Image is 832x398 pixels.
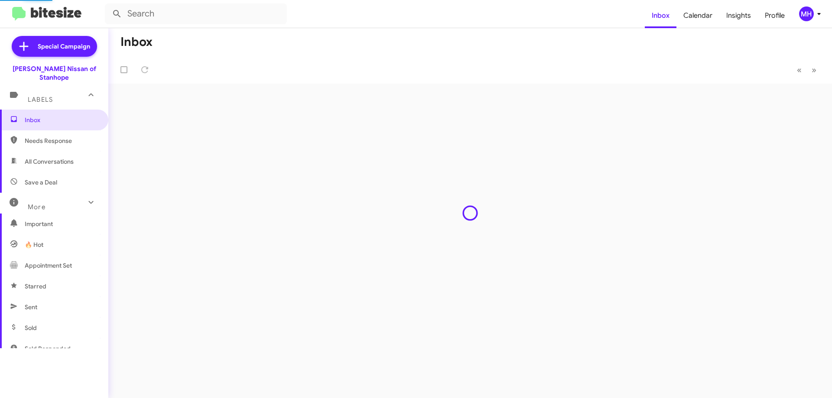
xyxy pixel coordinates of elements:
span: More [28,203,45,211]
span: All Conversations [25,157,74,166]
span: Starred [25,282,46,291]
a: Special Campaign [12,36,97,57]
button: Next [806,61,822,79]
span: « [797,65,802,75]
div: MH [799,6,814,21]
span: Appointment Set [25,261,72,270]
span: Important [25,220,98,228]
button: MH [792,6,822,21]
nav: Page navigation example [792,61,822,79]
span: » [812,65,816,75]
a: Inbox [645,3,676,28]
span: Sold Responded [25,344,71,353]
a: Calendar [676,3,719,28]
h1: Inbox [120,35,153,49]
span: Special Campaign [38,42,90,51]
span: 🔥 Hot [25,240,43,249]
span: Sold [25,324,37,332]
span: Inbox [25,116,98,124]
a: Insights [719,3,758,28]
span: Needs Response [25,136,98,145]
span: Labels [28,96,53,104]
span: Sent [25,303,37,311]
input: Search [105,3,287,24]
span: Save a Deal [25,178,57,187]
a: Profile [758,3,792,28]
button: Previous [792,61,807,79]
